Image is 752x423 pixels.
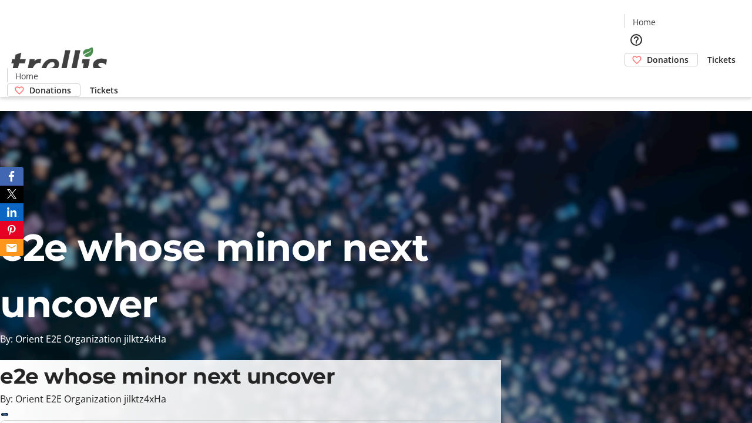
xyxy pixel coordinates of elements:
[80,84,127,96] a: Tickets
[90,84,118,96] span: Tickets
[647,53,689,66] span: Donations
[8,70,45,82] a: Home
[707,53,736,66] span: Tickets
[7,34,112,93] img: Orient E2E Organization jilktz4xHa's Logo
[15,70,38,82] span: Home
[633,16,656,28] span: Home
[29,84,71,96] span: Donations
[625,28,648,52] button: Help
[625,66,648,90] button: Cart
[7,83,80,97] a: Donations
[625,53,698,66] a: Donations
[698,53,745,66] a: Tickets
[625,16,663,28] a: Home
